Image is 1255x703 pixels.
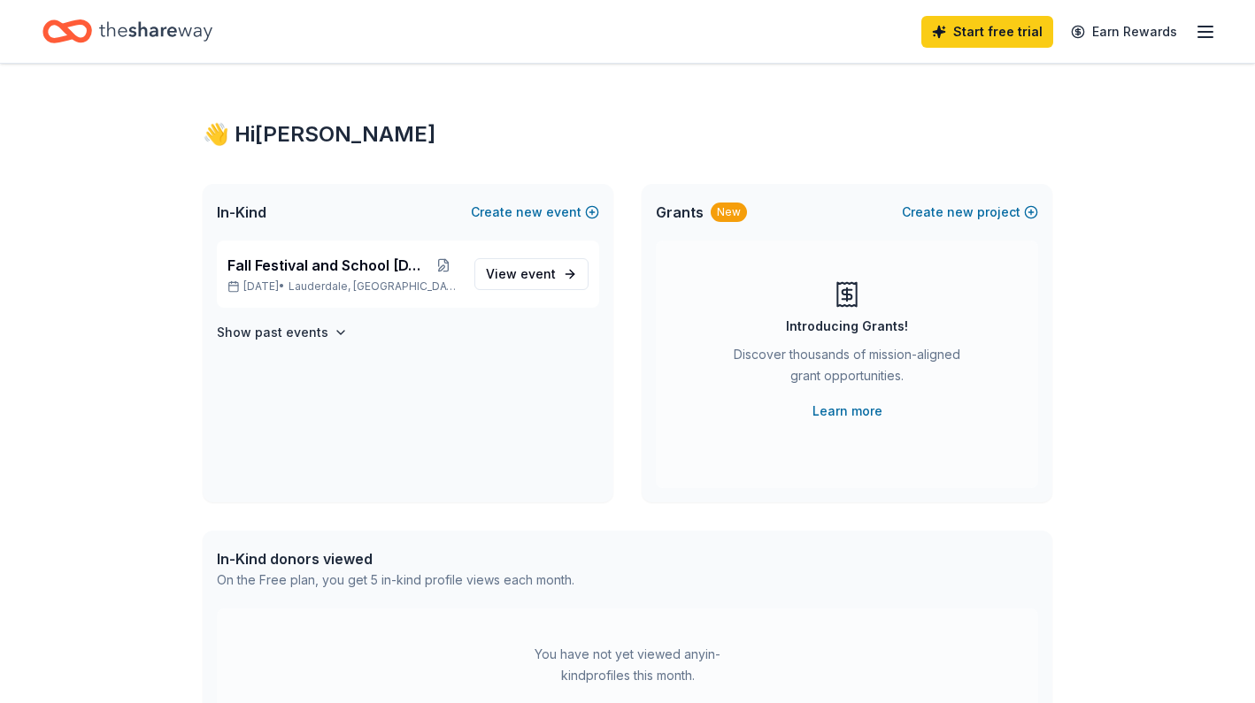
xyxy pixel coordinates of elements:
[902,202,1038,223] button: Createnewproject
[217,548,574,569] div: In-Kind donors viewed
[471,202,599,223] button: Createnewevent
[217,569,574,591] div: On the Free plan, you get 5 in-kind profile views each month.
[217,322,348,343] button: Show past events
[656,202,704,223] span: Grants
[921,16,1053,48] a: Start free trial
[203,120,1052,149] div: 👋 Hi [PERSON_NAME]
[486,264,556,285] span: View
[711,202,747,222] div: New
[217,202,266,223] span: In-Kind
[812,401,882,422] a: Learn more
[786,316,908,337] div: Introducing Grants!
[217,322,328,343] h4: Show past events
[520,266,556,281] span: event
[1060,16,1188,48] a: Earn Rewards
[517,644,738,686] div: You have not yet viewed any in-kind profiles this month.
[42,11,212,52] a: Home
[227,279,460,294] p: [DATE] •
[947,202,974,223] span: new
[227,255,427,276] span: Fall Festival and School [DATE]
[289,279,460,294] span: Lauderdale, [GEOGRAPHIC_DATA]
[516,202,543,223] span: new
[474,258,589,290] a: View event
[727,344,967,394] div: Discover thousands of mission-aligned grant opportunities.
